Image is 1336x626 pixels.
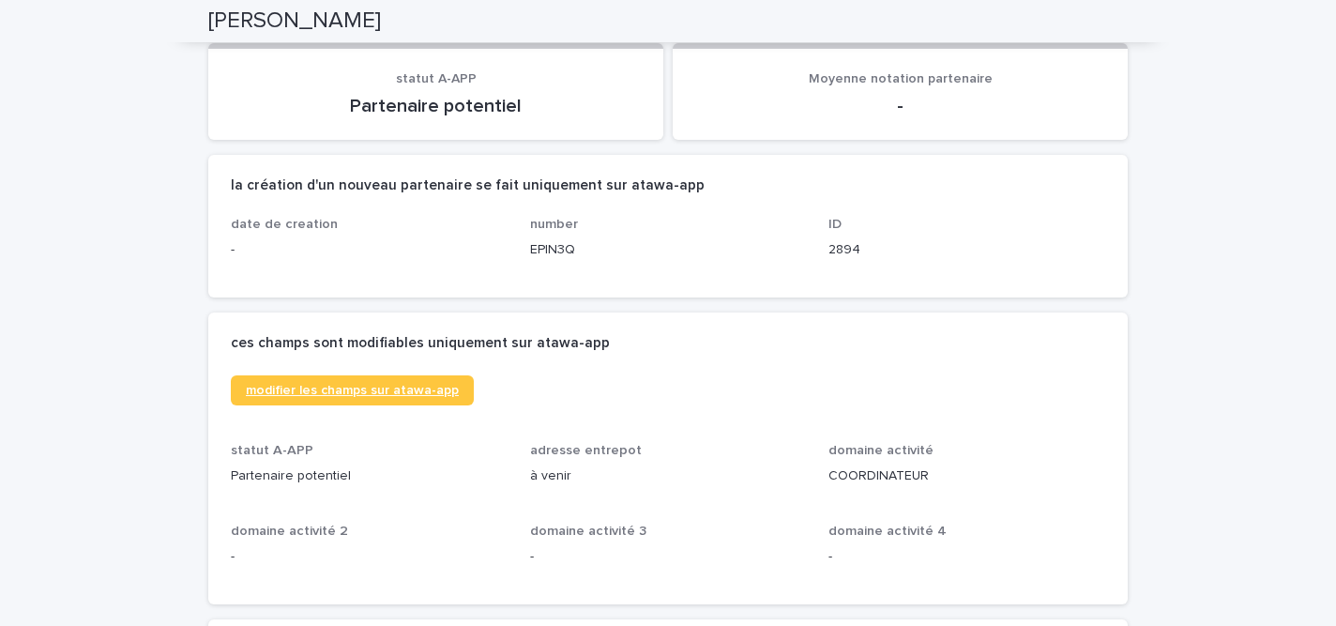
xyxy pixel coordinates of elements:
a: modifier les champs sur atawa-app [231,375,474,405]
p: - [695,95,1105,117]
h2: ces champs sont modifiables uniquement sur atawa-app [231,335,610,352]
span: domaine activité 2 [231,525,348,538]
span: date de creation [231,218,338,231]
p: Partenaire potentiel [231,466,508,486]
p: - [828,547,1105,567]
span: modifier les champs sur atawa-app [246,384,459,397]
p: Partenaire potentiel [231,95,641,117]
span: statut A-APP [396,72,477,85]
span: statut A-APP [231,444,313,457]
h2: la création d'un nouveau partenaire se fait uniquement sur atawa-app [231,177,705,194]
span: domaine activité [828,444,934,457]
span: Moyenne notation partenaire [809,72,993,85]
h2: [PERSON_NAME] [208,8,381,35]
p: - [231,240,508,260]
span: number [530,218,578,231]
span: domaine activité 3 [530,525,646,538]
p: - [530,547,807,567]
p: - [231,547,508,567]
span: ID [828,218,842,231]
p: COORDINATEUR [828,466,1105,486]
p: à venir [530,466,807,486]
span: adresse entrepot [530,444,642,457]
p: EPIN3Q [530,240,807,260]
span: domaine activité 4 [828,525,947,538]
p: 2894 [828,240,1105,260]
